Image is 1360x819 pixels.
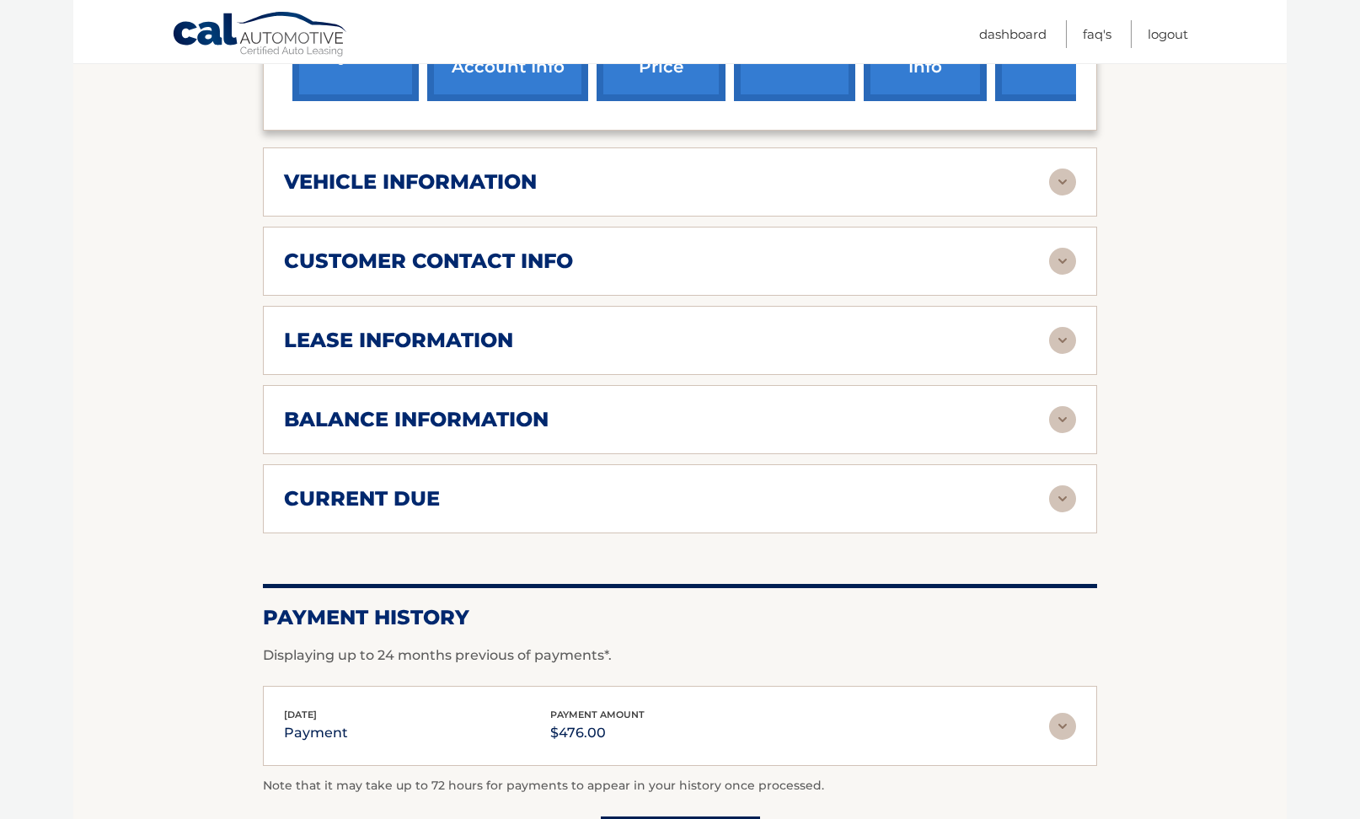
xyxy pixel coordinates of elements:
h2: current due [284,486,440,511]
a: FAQ's [1083,20,1111,48]
img: accordion-rest.svg [1049,248,1076,275]
img: accordion-rest.svg [1049,327,1076,354]
img: accordion-rest.svg [1049,713,1076,740]
img: accordion-rest.svg [1049,485,1076,512]
img: accordion-rest.svg [1049,406,1076,433]
p: $476.00 [550,721,645,745]
h2: vehicle information [284,169,537,195]
p: payment [284,721,348,745]
img: accordion-rest.svg [1049,169,1076,195]
h2: customer contact info [284,249,573,274]
h2: lease information [284,328,513,353]
h2: balance information [284,407,549,432]
span: payment amount [550,709,645,720]
h2: Payment History [263,605,1097,630]
a: Logout [1148,20,1188,48]
span: [DATE] [284,709,317,720]
a: Dashboard [979,20,1047,48]
a: Cal Automotive [172,11,349,60]
p: Note that it may take up to 72 hours for payments to appear in your history once processed. [263,776,1097,796]
p: Displaying up to 24 months previous of payments*. [263,645,1097,666]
